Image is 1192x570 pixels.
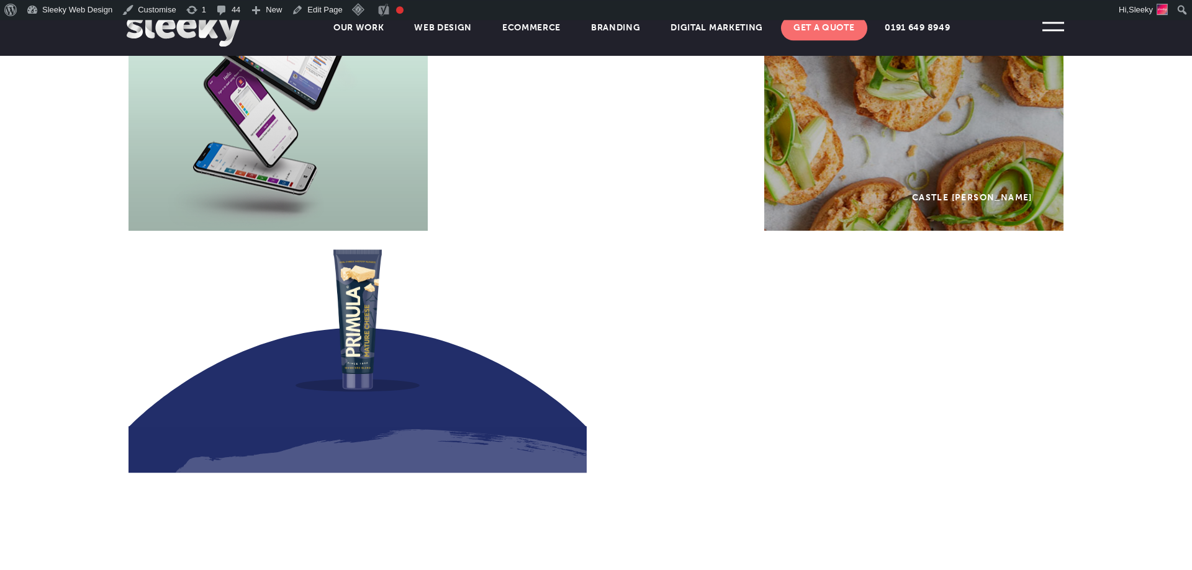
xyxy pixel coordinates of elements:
[781,16,867,40] a: Get A Quote
[127,9,240,47] img: Sleeky Web Design Newcastle
[1129,5,1153,14] span: Sleeky
[1157,4,1168,15] img: sleeky-avatar.svg
[658,16,775,40] a: Digital Marketing
[230,249,485,391] img: Primula Mature Cheese
[579,16,653,40] a: Branding
[490,16,573,40] a: Ecommerce
[129,249,587,473] a: Primula Mature Cheese
[396,6,404,14] div: Focus keyphrase not set
[321,16,397,40] a: Our Work
[872,16,962,40] a: 0191 649 8949
[402,16,484,40] a: Web Design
